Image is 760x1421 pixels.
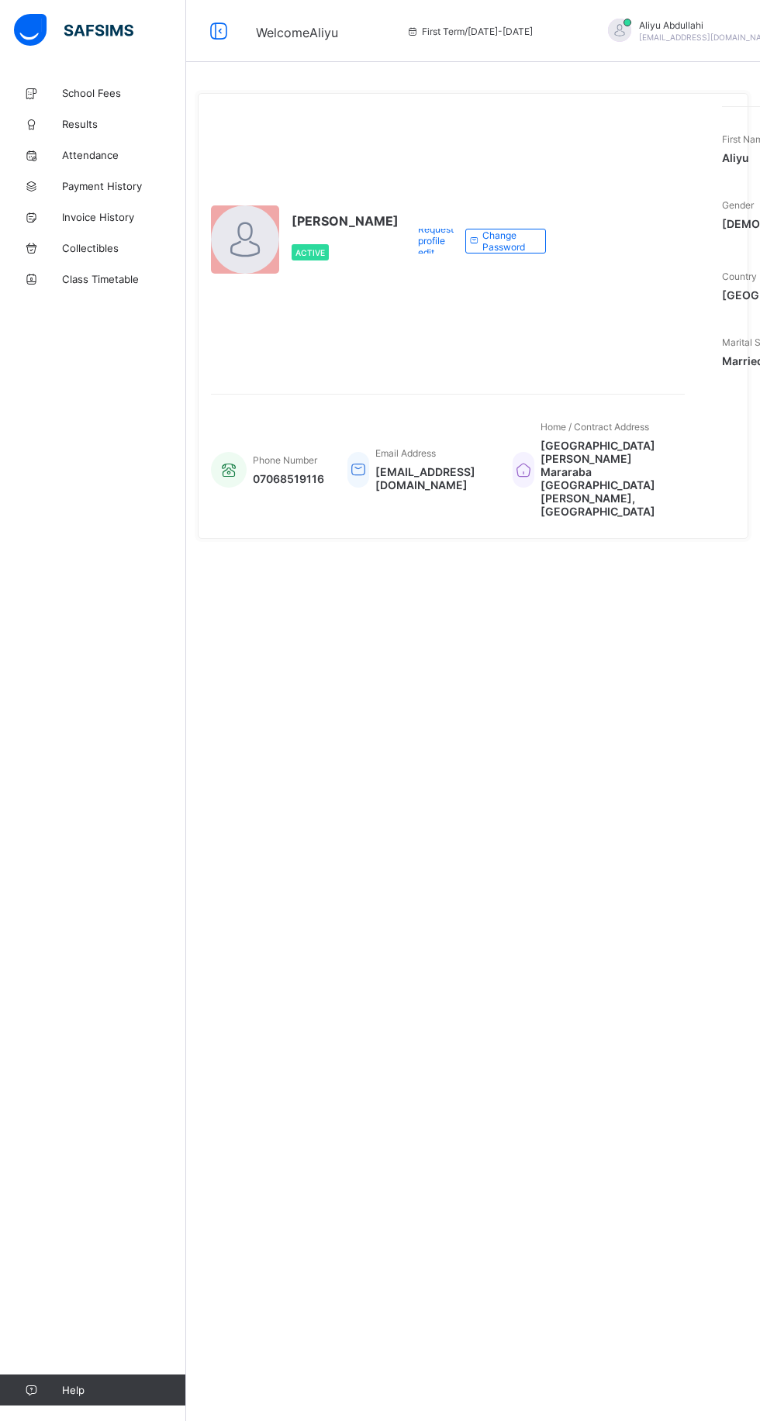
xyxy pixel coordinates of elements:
span: Welcome Aliyu [256,25,338,40]
img: safsims [14,14,133,47]
span: [EMAIL_ADDRESS][DOMAIN_NAME] [375,465,489,491]
span: Active [295,248,325,257]
span: Help [62,1384,185,1396]
span: Gender [722,199,754,211]
span: Invoice History [62,211,186,223]
span: Collectibles [62,242,186,254]
span: session/term information [406,26,533,37]
span: Home / Contract Address [541,421,649,433]
span: Request profile edit [418,223,454,258]
span: Phone Number [253,454,317,466]
span: [PERSON_NAME] [292,213,399,229]
span: Email Address [375,447,436,459]
span: Results [62,118,186,130]
span: [GEOGRAPHIC_DATA][PERSON_NAME] Mararaba [GEOGRAPHIC_DATA][PERSON_NAME], [GEOGRAPHIC_DATA] [541,439,669,518]
span: Class Timetable [62,273,186,285]
span: Country [722,271,757,282]
span: Attendance [62,149,186,161]
span: Payment History [62,180,186,192]
span: Change Password [482,229,534,253]
span: 07068519116 [253,472,324,485]
span: School Fees [62,87,186,99]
